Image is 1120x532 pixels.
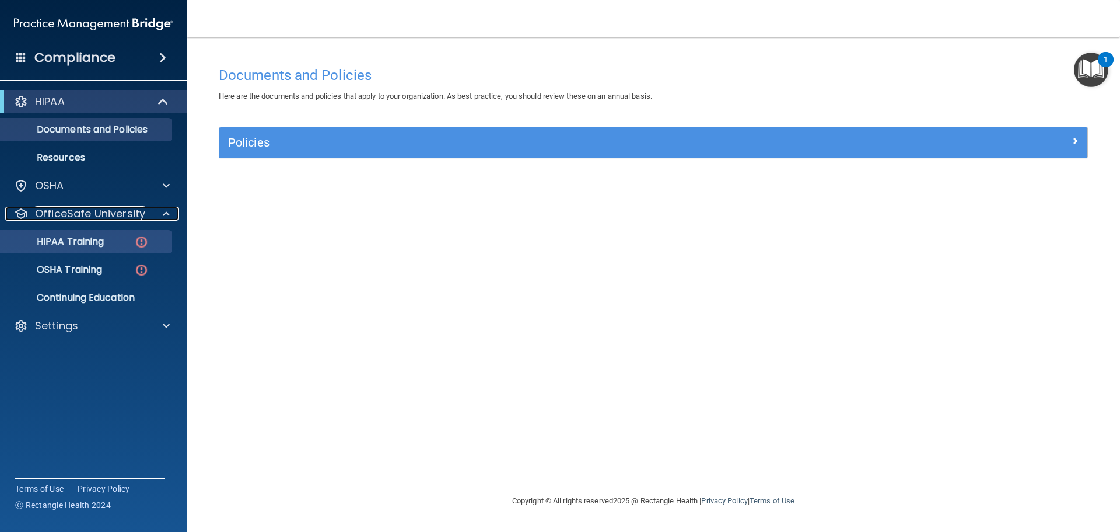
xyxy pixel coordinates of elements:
[134,263,149,277] img: danger-circle.6113f641.png
[440,482,866,520] div: Copyright © All rights reserved 2025 @ Rectangle Health | |
[134,235,149,249] img: danger-circle.6113f641.png
[8,152,167,164] p: Resources
[228,133,1079,152] a: Policies
[750,496,794,505] a: Terms of Use
[14,179,170,193] a: OSHA
[14,319,170,333] a: Settings
[1104,60,1108,75] div: 1
[701,496,747,505] a: Privacy Policy
[15,499,111,511] span: Ⓒ Rectangle Health 2024
[219,92,652,100] span: Here are the documents and policies that apply to your organization. As best practice, you should...
[34,50,116,66] h4: Compliance
[35,95,65,109] p: HIPAA
[228,136,862,149] h5: Policies
[14,207,170,221] a: OfficeSafe University
[35,179,64,193] p: OSHA
[219,68,1088,83] h4: Documents and Policies
[8,264,102,276] p: OSHA Training
[8,236,104,248] p: HIPAA Training
[35,207,145,221] p: OfficeSafe University
[15,483,64,495] a: Terms of Use
[35,319,78,333] p: Settings
[14,95,169,109] a: HIPAA
[8,124,167,135] p: Documents and Policies
[8,292,167,304] p: Continuing Education
[78,483,130,495] a: Privacy Policy
[14,12,173,36] img: PMB logo
[1074,53,1108,87] button: Open Resource Center, 1 new notification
